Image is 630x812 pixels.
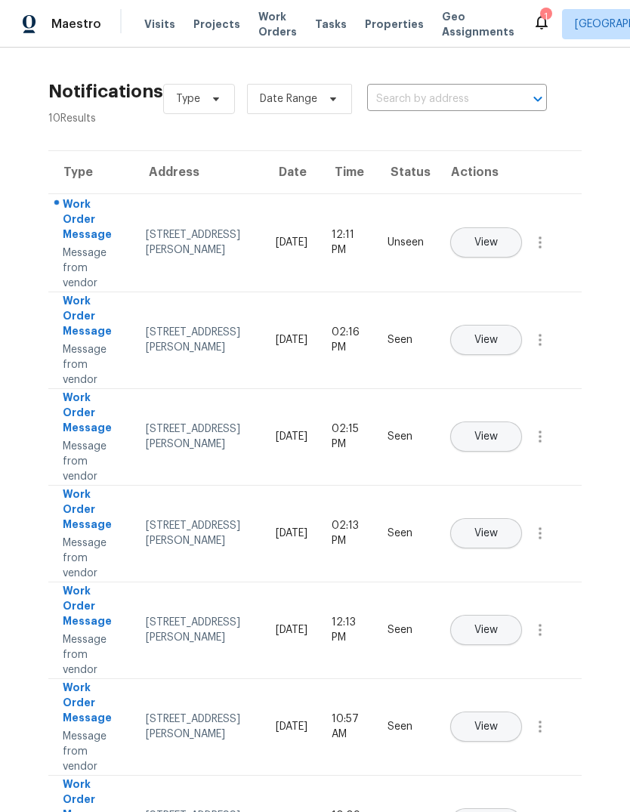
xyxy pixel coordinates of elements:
[332,615,363,645] div: 12:13 PM
[176,91,200,107] span: Type
[193,17,240,32] span: Projects
[332,518,363,548] div: 02:13 PM
[276,332,307,347] div: [DATE]
[474,528,498,539] span: View
[258,9,297,39] span: Work Orders
[474,431,498,443] span: View
[63,536,122,581] div: Message from vendor
[63,293,122,342] div: Work Order Message
[450,421,522,452] button: View
[332,421,363,452] div: 02:15 PM
[474,625,498,636] span: View
[474,335,498,346] span: View
[388,235,424,250] div: Unseen
[48,151,134,193] th: Type
[276,429,307,444] div: [DATE]
[276,719,307,734] div: [DATE]
[450,712,522,742] button: View
[63,729,122,774] div: Message from vendor
[388,622,424,638] div: Seen
[144,17,175,32] span: Visits
[527,88,548,110] button: Open
[442,9,514,39] span: Geo Assignments
[450,518,522,548] button: View
[450,325,522,355] button: View
[332,712,363,742] div: 10:57 AM
[367,88,505,111] input: Search by address
[474,237,498,249] span: View
[388,332,424,347] div: Seen
[276,622,307,638] div: [DATE]
[63,245,122,291] div: Message from vendor
[260,91,317,107] span: Date Range
[450,615,522,645] button: View
[474,721,498,733] span: View
[315,19,347,29] span: Tasks
[146,421,252,452] div: [STREET_ADDRESS][PERSON_NAME]
[332,227,363,258] div: 12:11 PM
[276,526,307,541] div: [DATE]
[264,151,320,193] th: Date
[320,151,375,193] th: Time
[276,235,307,250] div: [DATE]
[63,342,122,387] div: Message from vendor
[146,227,252,258] div: [STREET_ADDRESS][PERSON_NAME]
[436,151,582,193] th: Actions
[375,151,436,193] th: Status
[48,84,163,99] h2: Notifications
[450,227,522,258] button: View
[51,17,101,32] span: Maestro
[146,518,252,548] div: [STREET_ADDRESS][PERSON_NAME]
[63,583,122,632] div: Work Order Message
[63,439,122,484] div: Message from vendor
[332,325,363,355] div: 02:16 PM
[63,390,122,439] div: Work Order Message
[63,632,122,678] div: Message from vendor
[63,486,122,536] div: Work Order Message
[146,325,252,355] div: [STREET_ADDRESS][PERSON_NAME]
[146,712,252,742] div: [STREET_ADDRESS][PERSON_NAME]
[388,719,424,734] div: Seen
[63,680,122,729] div: Work Order Message
[146,615,252,645] div: [STREET_ADDRESS][PERSON_NAME]
[540,9,551,24] div: 1
[48,111,163,126] div: 10 Results
[365,17,424,32] span: Properties
[388,429,424,444] div: Seen
[388,526,424,541] div: Seen
[63,196,122,245] div: Work Order Message
[134,151,264,193] th: Address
